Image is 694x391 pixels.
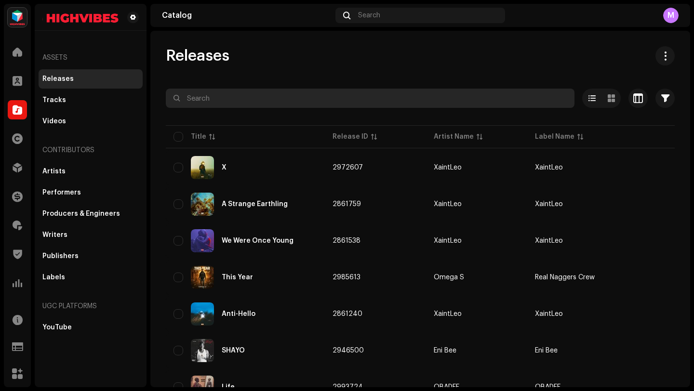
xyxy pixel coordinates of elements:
div: Anti-Hello [222,311,255,317]
div: Labels [42,274,65,281]
div: OBADEE [434,384,459,391]
div: Life [222,384,235,391]
div: Releases [42,75,74,83]
div: This Year [222,274,253,281]
div: Writers [42,231,67,239]
re-m-nav-item: Labels [39,268,143,287]
img: 70455062-0779-4834-9df1-72efd500ee6c [191,339,214,362]
div: Catalog [162,12,332,19]
img: 2604df20-1e1e-4052-9f54-ea4ff59a8b8b [191,266,214,289]
img: d4093022-bcd4-44a3-a5aa-2cc358ba159b [42,12,123,23]
re-m-nav-item: Publishers [39,247,143,266]
div: Publishers [42,252,79,260]
div: M [663,8,679,23]
span: XaintLeo [434,237,520,244]
span: Real Naggers Crew [535,274,595,281]
div: Release ID [333,132,368,142]
div: XaintLeo [434,311,462,317]
div: Eni Bee [434,347,456,354]
span: XaintLeo [434,201,520,208]
re-m-nav-item: Releases [39,69,143,89]
re-m-nav-item: Tracks [39,91,143,110]
span: 2861240 [333,311,362,317]
span: Omega S [434,274,520,281]
img: feab3aad-9b62-475c-8caf-26f15a9573ee [8,8,27,27]
img: 4725772d-83c0-4f30-af8c-44eca216c818 [191,302,214,326]
re-m-nav-item: Videos [39,112,143,131]
span: XaintLeo [535,201,563,208]
div: XaintLeo [434,201,462,208]
div: Artists [42,168,66,175]
span: XaintLeo [535,311,563,317]
span: 2946500 [333,347,364,354]
img: 1f90f2b1-564e-4f27-b2f6-bdfe67400e50 [191,229,214,252]
span: 2972607 [333,164,363,171]
div: A Strange Earthling [222,201,288,208]
div: XaintLeo [434,237,462,244]
span: Eni Bee [535,347,558,354]
div: Title [191,132,206,142]
div: Performers [42,189,81,196]
span: XaintLeo [434,164,520,171]
span: 2985613 [333,274,360,281]
div: Omega S [434,274,464,281]
div: We Were Once Young [222,237,294,244]
img: 824cb6ae-a8da-4152-b968-bd9843892405 [191,156,214,179]
span: XaintLeo [535,164,563,171]
img: a08f9f76-750a-4113-b703-15f9e377866d [191,193,214,216]
div: XaintLeo [434,164,462,171]
span: OBADEE [535,384,561,391]
div: Videos [42,117,66,125]
span: 2861759 [333,201,361,208]
div: Label Name [535,132,574,142]
span: 2993724 [333,384,363,391]
re-m-nav-item: Writers [39,225,143,245]
span: Eni Bee [434,347,520,354]
div: X [222,164,227,171]
span: 2861538 [333,237,360,244]
re-a-nav-header: UGC Platforms [39,295,143,318]
div: Producers & Engineers [42,210,120,218]
re-m-nav-item: YouTube [39,318,143,337]
span: OBADEE [434,384,520,391]
re-a-nav-header: Contributors [39,139,143,162]
div: Artist Name [434,132,474,142]
input: Search [166,89,574,108]
span: Releases [166,46,229,65]
re-m-nav-item: Performers [39,183,143,202]
div: SHAYO [222,347,245,354]
span: XaintLeo [535,237,563,244]
span: XaintLeo [434,311,520,317]
re-m-nav-item: Artists [39,162,143,181]
span: Search [358,12,380,19]
re-a-nav-header: Assets [39,46,143,69]
re-m-nav-item: Producers & Engineers [39,204,143,223]
div: YouTube [42,324,72,331]
div: Tracks [42,96,66,104]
